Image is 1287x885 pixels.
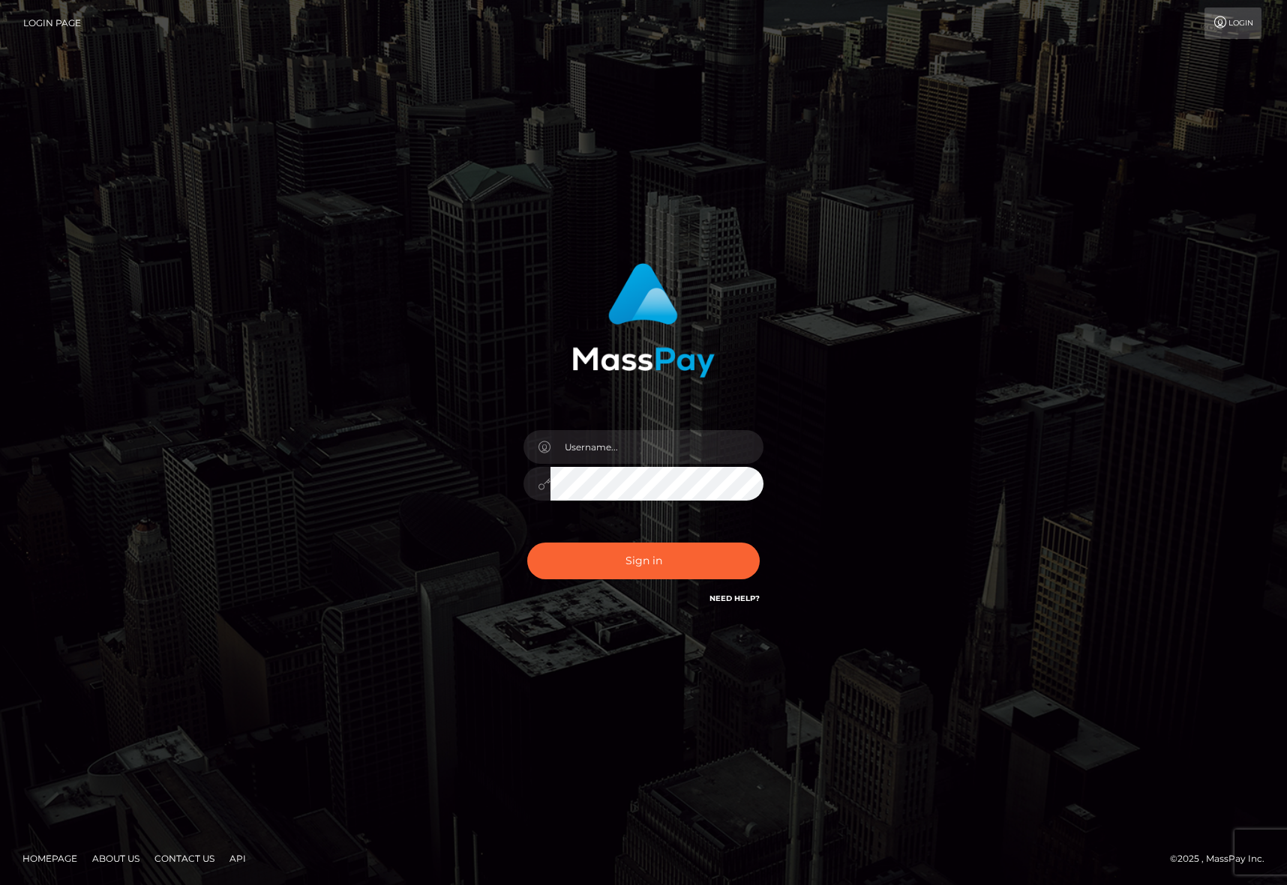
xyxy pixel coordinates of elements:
[148,847,220,870] a: Contact Us
[527,543,760,579] button: Sign in
[223,847,252,870] a: API
[709,593,760,603] a: Need Help?
[16,847,83,870] a: Homepage
[572,263,715,378] img: MassPay Login
[550,430,763,464] input: Username...
[1204,7,1261,39] a: Login
[1170,851,1276,867] div: © 2025 , MassPay Inc.
[23,7,81,39] a: Login Page
[86,847,145,870] a: About Us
